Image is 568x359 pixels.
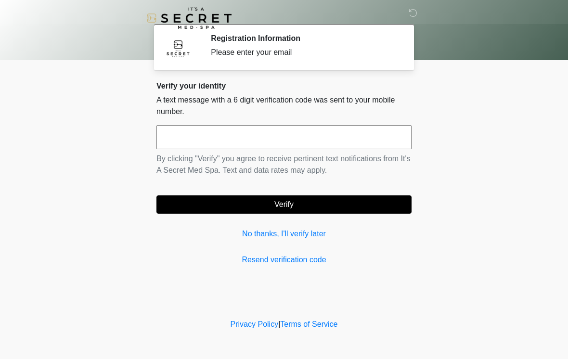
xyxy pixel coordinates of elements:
p: By clicking "Verify" you agree to receive pertinent text notifications from It's A Secret Med Spa... [156,153,412,176]
div: Please enter your email [211,47,397,58]
a: Resend verification code [156,254,412,266]
p: A text message with a 6 digit verification code was sent to your mobile number. [156,94,412,117]
a: No thanks, I'll verify later [156,228,412,240]
h2: Registration Information [211,34,397,43]
a: | [278,320,280,328]
a: Terms of Service [280,320,337,328]
h2: Verify your identity [156,81,412,90]
a: Privacy Policy [231,320,279,328]
img: Agent Avatar [164,34,193,63]
button: Verify [156,195,412,214]
img: It's A Secret Med Spa Logo [147,7,232,29]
